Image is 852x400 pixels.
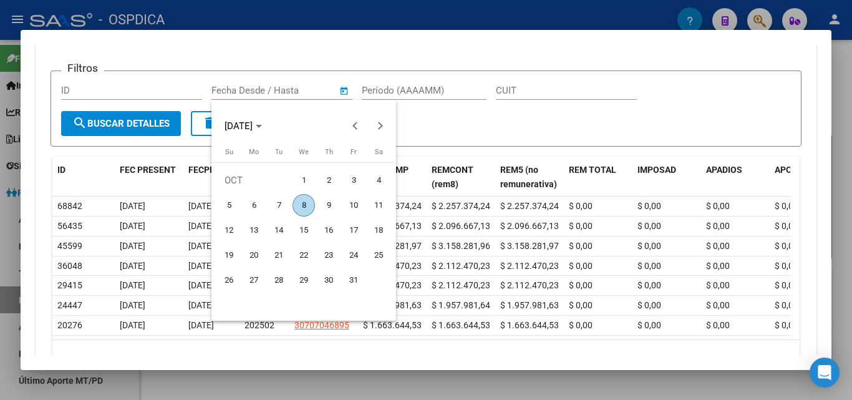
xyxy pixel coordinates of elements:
[343,114,368,139] button: Previous month
[291,218,316,243] button: October 15, 2025
[341,268,366,293] button: October 31, 2025
[367,194,390,217] span: 11
[243,269,265,291] span: 27
[342,169,365,192] span: 3
[275,148,283,156] span: Tu
[225,120,253,132] span: [DATE]
[341,193,366,218] button: October 10, 2025
[299,148,309,156] span: We
[367,219,390,241] span: 18
[342,269,365,291] span: 31
[316,193,341,218] button: October 9, 2025
[216,168,291,193] td: OCT
[317,269,340,291] span: 30
[375,148,383,156] span: Sa
[243,194,265,217] span: 6
[243,244,265,266] span: 20
[291,268,316,293] button: October 29, 2025
[266,243,291,268] button: October 21, 2025
[220,115,267,137] button: Choose month and year
[241,243,266,268] button: October 20, 2025
[293,269,315,291] span: 29
[268,194,290,217] span: 7
[293,194,315,217] span: 8
[225,148,233,156] span: Su
[366,168,391,193] button: October 4, 2025
[341,243,366,268] button: October 24, 2025
[341,168,366,193] button: October 3, 2025
[366,243,391,268] button: October 25, 2025
[243,219,265,241] span: 13
[325,148,333,156] span: Th
[268,244,290,266] span: 21
[218,244,240,266] span: 19
[293,169,315,192] span: 1
[316,168,341,193] button: October 2, 2025
[293,244,315,266] span: 22
[241,193,266,218] button: October 6, 2025
[218,194,240,217] span: 5
[317,194,340,217] span: 9
[266,268,291,293] button: October 28, 2025
[342,244,365,266] span: 24
[351,148,357,156] span: Fr
[368,114,393,139] button: Next month
[366,218,391,243] button: October 18, 2025
[291,168,316,193] button: October 1, 2025
[268,219,290,241] span: 14
[266,218,291,243] button: October 14, 2025
[249,148,259,156] span: Mo
[341,218,366,243] button: October 17, 2025
[291,193,316,218] button: October 8, 2025
[268,269,290,291] span: 28
[241,268,266,293] button: October 27, 2025
[293,219,315,241] span: 15
[218,219,240,241] span: 12
[316,243,341,268] button: October 23, 2025
[317,169,340,192] span: 2
[367,169,390,192] span: 4
[291,243,316,268] button: October 22, 2025
[266,193,291,218] button: October 7, 2025
[366,193,391,218] button: October 11, 2025
[316,218,341,243] button: October 16, 2025
[342,219,365,241] span: 17
[218,269,240,291] span: 26
[216,243,241,268] button: October 19, 2025
[317,219,340,241] span: 16
[241,218,266,243] button: October 13, 2025
[317,244,340,266] span: 23
[342,194,365,217] span: 10
[216,193,241,218] button: October 5, 2025
[316,268,341,293] button: October 30, 2025
[216,268,241,293] button: October 26, 2025
[216,218,241,243] button: October 12, 2025
[810,358,840,388] div: Open Intercom Messenger
[367,244,390,266] span: 25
